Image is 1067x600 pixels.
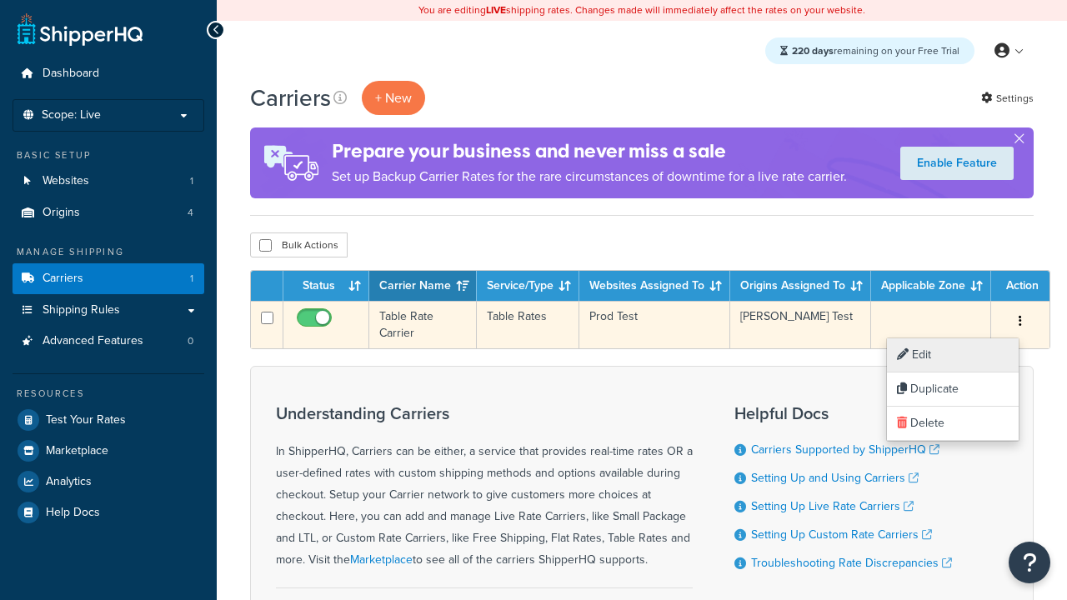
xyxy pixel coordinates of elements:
span: 1 [190,272,193,286]
a: Shipping Rules [13,295,204,326]
li: Websites [13,166,204,197]
button: Bulk Actions [250,232,348,257]
span: Test Your Rates [46,413,126,427]
td: [PERSON_NAME] Test [730,301,871,348]
a: Setting Up Live Rate Carriers [751,497,914,515]
span: Marketplace [46,444,108,458]
h3: Understanding Carriers [276,404,693,422]
a: Troubleshooting Rate Discrepancies [751,554,952,572]
a: Enable Feature [900,147,1014,180]
span: Websites [43,174,89,188]
th: Websites Assigned To: activate to sort column ascending [579,271,730,301]
a: Carriers Supported by ShipperHQ [751,441,939,458]
span: 1 [190,174,193,188]
div: Basic Setup [13,148,204,162]
span: Shipping Rules [43,303,120,317]
th: Status: activate to sort column ascending [283,271,369,301]
img: ad-rules-rateshop-fe6ec290ccb7230408bd80ed9643f0289d75e0ffd9eb532fc0e269fcd187b520.png [250,127,332,198]
span: 0 [188,334,193,348]
a: Origins 4 [13,197,204,228]
a: Setting Up and Using Carriers [751,469,919,487]
li: Carriers [13,263,204,294]
a: Setting Up Custom Rate Carriers [751,526,932,543]
div: remaining on your Free Trial [765,37,974,64]
a: Edit [887,338,1019,372]
li: Origins [13,197,204,228]
h3: Helpful Docs [734,404,952,422]
a: Duplicate [887,372,1019,407]
div: In ShipperHQ, Carriers can be either, a service that provides real-time rates OR a user-defined r... [276,404,693,571]
td: Table Rate Carrier [369,301,477,348]
li: Advanced Features [13,326,204,357]
td: Table Rates [477,301,579,348]
div: Resources [13,387,204,401]
h1: Carriers [250,82,331,114]
a: Carriers 1 [13,263,204,294]
a: Advanced Features 0 [13,326,204,357]
p: Set up Backup Carrier Rates for the rare circumstances of downtime for a live rate carrier. [332,165,847,188]
a: Help Docs [13,497,204,527]
th: Action [991,271,1049,301]
a: Websites 1 [13,166,204,197]
a: ShipperHQ Home [18,12,143,46]
span: Analytics [46,475,92,489]
span: Help Docs [46,506,100,520]
a: Delete [887,407,1019,441]
button: + New [362,81,425,115]
div: Manage Shipping [13,245,204,259]
span: Origins [43,206,80,220]
span: Carriers [43,272,83,286]
b: LIVE [486,2,506,17]
span: 4 [188,206,193,220]
th: Origins Assigned To: activate to sort column ascending [730,271,871,301]
a: Analytics [13,467,204,497]
span: Dashboard [43,67,99,81]
a: Marketplace [350,551,413,568]
button: Open Resource Center [1009,542,1050,583]
th: Carrier Name: activate to sort column ascending [369,271,477,301]
a: Test Your Rates [13,405,204,435]
h4: Prepare your business and never miss a sale [332,137,847,165]
strong: 220 days [792,43,834,58]
th: Applicable Zone: activate to sort column ascending [871,271,991,301]
a: Dashboard [13,58,204,89]
a: Settings [981,87,1034,110]
span: Scope: Live [42,108,101,122]
th: Service/Type: activate to sort column ascending [477,271,579,301]
a: Marketplace [13,436,204,466]
span: Advanced Features [43,334,143,348]
td: Prod Test [579,301,730,348]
